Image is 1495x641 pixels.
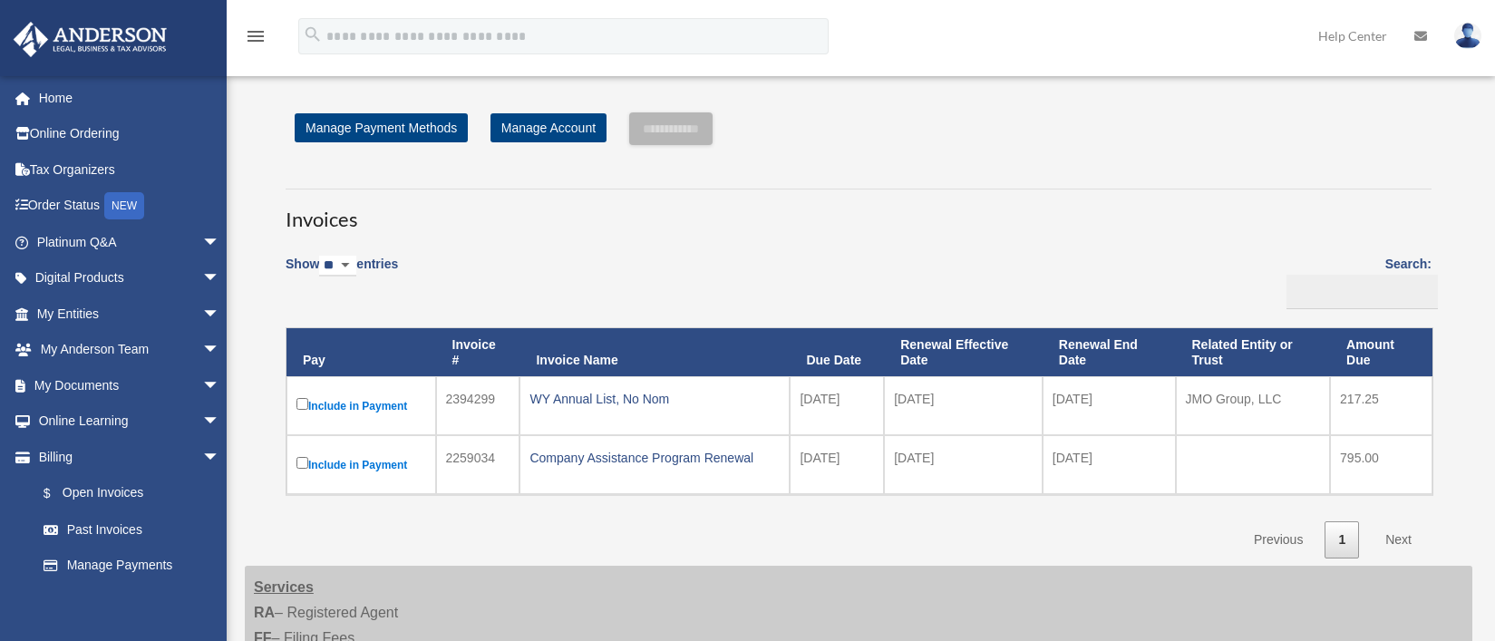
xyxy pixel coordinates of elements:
[53,482,63,505] span: $
[13,332,248,368] a: My Anderson Teamarrow_drop_down
[1330,435,1432,494] td: 795.00
[13,116,248,152] a: Online Ordering
[25,475,229,512] a: $Open Invoices
[286,328,436,377] th: Pay: activate to sort column descending
[790,435,884,494] td: [DATE]
[884,376,1043,435] td: [DATE]
[529,445,780,471] div: Company Assistance Program Renewal
[1176,376,1331,435] td: JMO Group, LLC
[13,439,238,475] a: Billingarrow_drop_down
[884,328,1043,377] th: Renewal Effective Date: activate to sort column ascending
[13,151,248,188] a: Tax Organizers
[1043,328,1176,377] th: Renewal End Date: activate to sort column ascending
[202,296,238,333] span: arrow_drop_down
[202,439,238,476] span: arrow_drop_down
[202,224,238,261] span: arrow_drop_down
[296,457,308,469] input: Include in Payment
[319,256,356,277] select: Showentries
[13,224,248,260] a: Platinum Q&Aarrow_drop_down
[13,296,248,332] a: My Entitiesarrow_drop_down
[13,80,248,116] a: Home
[436,435,520,494] td: 2259034
[13,403,248,440] a: Online Learningarrow_drop_down
[529,386,780,412] div: WY Annual List, No Nom
[13,188,248,225] a: Order StatusNEW
[1372,521,1425,558] a: Next
[303,24,323,44] i: search
[1043,376,1176,435] td: [DATE]
[25,548,238,584] a: Manage Payments
[202,332,238,369] span: arrow_drop_down
[1330,328,1432,377] th: Amount Due: activate to sort column ascending
[1280,253,1432,309] label: Search:
[1325,521,1359,558] a: 1
[202,403,238,441] span: arrow_drop_down
[1330,376,1432,435] td: 217.25
[295,113,468,142] a: Manage Payment Methods
[254,579,314,595] strong: Services
[202,260,238,297] span: arrow_drop_down
[436,328,520,377] th: Invoice #: activate to sort column ascending
[13,367,248,403] a: My Documentsarrow_drop_down
[1240,521,1316,558] a: Previous
[490,113,607,142] a: Manage Account
[436,376,520,435] td: 2394299
[790,328,884,377] th: Due Date: activate to sort column ascending
[884,435,1043,494] td: [DATE]
[245,25,267,47] i: menu
[245,32,267,47] a: menu
[296,453,426,476] label: Include in Payment
[1176,328,1331,377] th: Related Entity or Trust: activate to sort column ascending
[254,605,275,620] strong: RA
[13,260,248,296] a: Digital Productsarrow_drop_down
[519,328,790,377] th: Invoice Name: activate to sort column ascending
[202,367,238,404] span: arrow_drop_down
[25,511,238,548] a: Past Invoices
[286,253,398,295] label: Show entries
[1043,435,1176,494] td: [DATE]
[1286,275,1438,309] input: Search:
[296,394,426,417] label: Include in Payment
[8,22,172,57] img: Anderson Advisors Platinum Portal
[1454,23,1481,49] img: User Pic
[296,398,308,410] input: Include in Payment
[790,376,884,435] td: [DATE]
[286,189,1432,234] h3: Invoices
[104,192,144,219] div: NEW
